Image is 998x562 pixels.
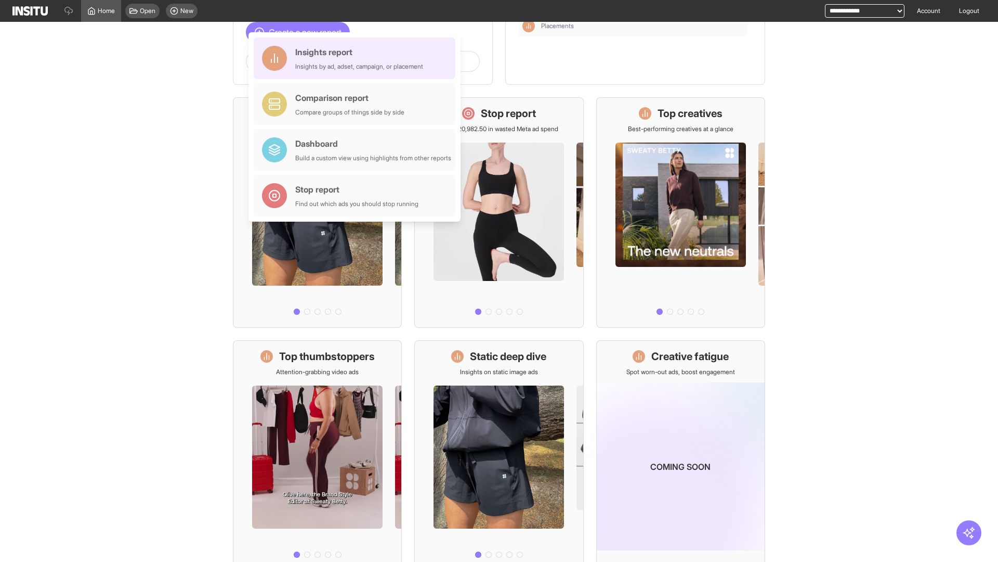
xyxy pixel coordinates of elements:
[295,108,404,117] div: Compare groups of things side by side
[481,106,536,121] h1: Stop report
[439,125,558,133] p: Save £20,982.50 in wasted Meta ad spend
[658,106,723,121] h1: Top creatives
[596,97,765,328] a: Top creativesBest-performing creatives at a glance
[180,7,193,15] span: New
[98,7,115,15] span: Home
[414,97,583,328] a: Stop reportSave £20,982.50 in wasted Meta ad spend
[295,154,451,162] div: Build a custom view using highlights from other reports
[279,349,375,364] h1: Top thumbstoppers
[269,26,342,39] span: Create a new report
[233,97,402,328] a: What's live nowSee all active ads instantly
[246,22,350,43] button: Create a new report
[460,368,538,376] p: Insights on static image ads
[470,349,546,364] h1: Static deep dive
[522,20,535,32] div: Insights
[295,92,404,104] div: Comparison report
[628,125,733,133] p: Best-performing creatives at a glance
[295,46,423,58] div: Insights report
[140,7,155,15] span: Open
[295,137,451,150] div: Dashboard
[295,200,418,208] div: Find out which ads you should stop running
[295,183,418,196] div: Stop report
[541,22,744,30] span: Placements
[12,6,48,16] img: Logo
[541,22,574,30] span: Placements
[295,62,423,71] div: Insights by ad, adset, campaign, or placement
[276,368,359,376] p: Attention-grabbing video ads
